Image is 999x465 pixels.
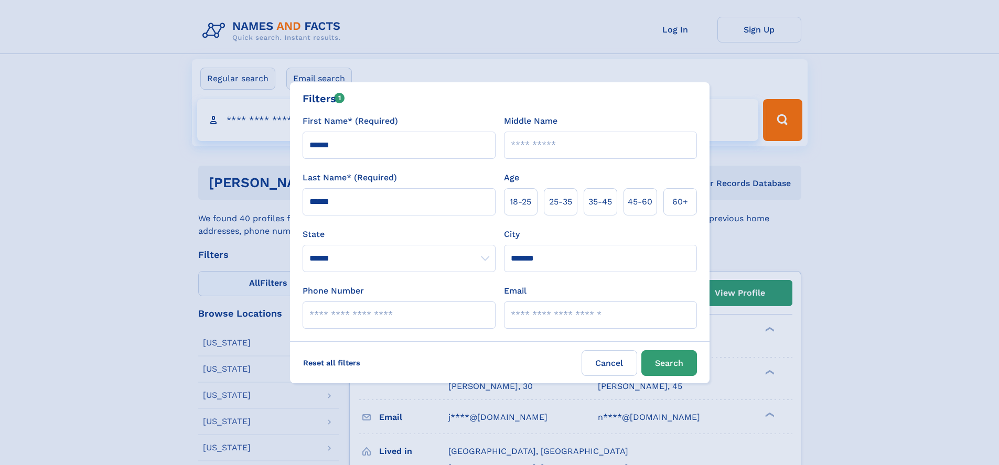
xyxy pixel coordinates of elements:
label: Reset all filters [296,350,367,375]
span: 45‑60 [628,196,652,208]
span: 60+ [672,196,688,208]
button: Search [641,350,697,376]
label: City [504,228,520,241]
label: Email [504,285,527,297]
div: Filters [303,91,345,106]
span: 25‑35 [549,196,572,208]
span: 35‑45 [588,196,612,208]
label: Cancel [582,350,637,376]
label: First Name* (Required) [303,115,398,127]
label: Last Name* (Required) [303,171,397,184]
label: Middle Name [504,115,557,127]
span: 18‑25 [510,196,531,208]
label: State [303,228,496,241]
label: Phone Number [303,285,364,297]
label: Age [504,171,519,184]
